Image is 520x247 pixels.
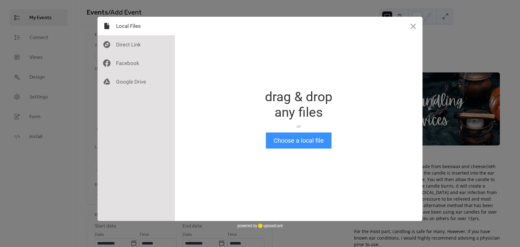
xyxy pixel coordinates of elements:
div: powered by [237,221,283,230]
div: Google Drive [97,72,175,91]
div: Local Files [97,17,175,35]
div: Facebook [97,54,175,72]
div: or [265,123,332,129]
a: uploadcare [257,223,283,228]
div: drag & drop any files [265,89,332,120]
button: Choose a local file [266,132,331,149]
div: Direct Link [97,35,175,54]
button: Close [404,17,422,35]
